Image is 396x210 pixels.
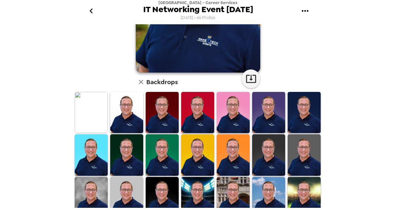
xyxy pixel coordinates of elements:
button: gallery menu [295,1,315,21]
span: [DATE] • 66 Photos [181,14,215,22]
span: IT Networking Event [DATE] [143,5,253,14]
img: Original [75,92,108,133]
h6: Backdrops [146,77,178,87]
button: go back [81,1,101,21]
